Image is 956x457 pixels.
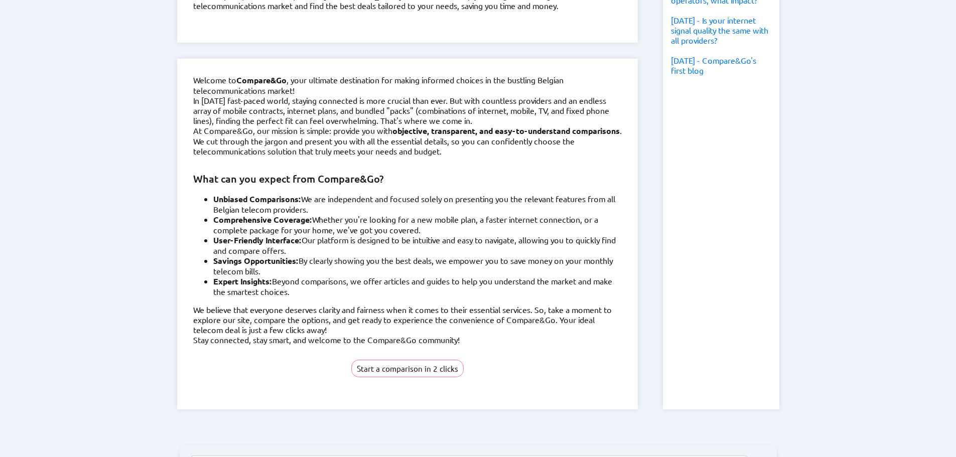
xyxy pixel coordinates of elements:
li: We are independent and focused solely on presenting you the relevant features from all Belgian te... [213,194,622,214]
strong: Comprehensive Coverage: [213,214,312,225]
strong: User-Friendly Interface: [213,235,302,245]
p: Stay connected, stay smart, and welcome to the Compare&Go community! [193,335,622,345]
button: Start a comparison in 2 clicks [351,360,464,377]
strong: objective, transparent, and easy-to-understand comparisons [392,125,620,136]
li: By clearly showing you the best deals, we empower you to save money on your monthly telecom bills. [213,255,622,276]
p: We believe that everyone deserves clarity and fairness when it comes to their essential services.... [193,304,622,335]
a: [DATE] - Is your internet signal quality the same with all providers? [671,15,768,45]
li: Beyond comparisons, we offer articles and guides to help you understand the market and make the s... [213,276,622,296]
p: At Compare&Go, our mission is simple: provide you with . We cut through the jargon and present yo... [193,125,622,156]
strong: Expert Insights: [213,276,272,286]
a: Start a comparison in 2 clicks [351,355,464,377]
strong: Compare&Go [236,75,287,85]
a: [DATE] - Compare&Go's first blog [671,55,756,75]
li: Whether you're looking for a new mobile plan, a faster internet connection, or a complete package... [213,214,622,235]
h3: What can you expect from Compare&Go? [193,172,622,186]
p: Welcome to , your ultimate destination for making informed choices in the bustling Belgian teleco... [193,75,622,95]
strong: Unbiased Comparisons: [213,194,301,204]
li: Our platform is designed to be intuitive and easy to navigate, allowing you to quickly find and c... [213,235,622,255]
p: In [DATE] fast-paced world, staying connected is more crucial than ever. But with countless provi... [193,95,622,125]
strong: Savings Opportunities: [213,255,299,266]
